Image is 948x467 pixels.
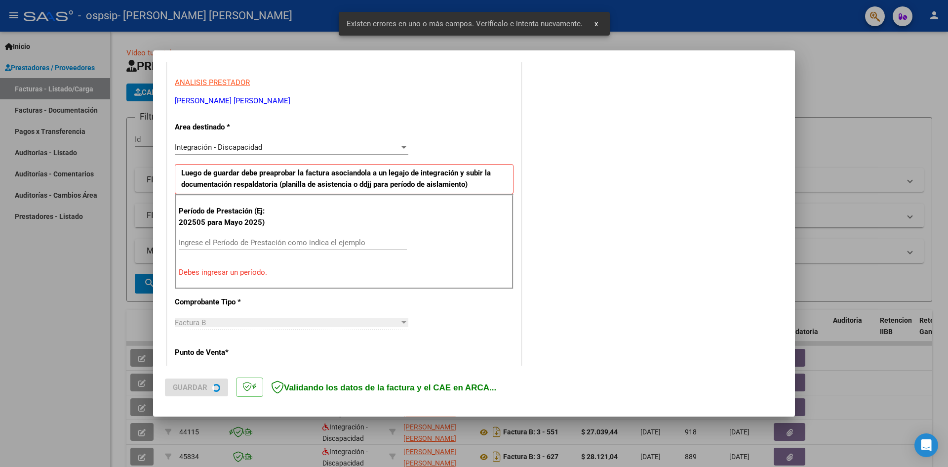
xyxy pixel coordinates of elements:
span: Guardar [173,383,207,392]
span: ANALISIS PRESTADOR [175,78,250,87]
button: Guardar [165,379,228,396]
p: Comprobante Tipo * [175,297,276,308]
p: Debes ingresar un período. [179,267,510,278]
button: x [587,15,606,33]
p: Area destinado * [175,122,276,133]
span: Integración - Discapacidad [175,143,262,152]
span: Validando los datos de la factura y el CAE en ARCA... [271,383,496,392]
p: Período de Prestación (Ej: 202505 para Mayo 2025) [179,206,278,228]
strong: Luego de guardar debe preaprobar la factura asociandola a un legajo de integración y subir la doc... [181,169,491,189]
span: Factura B [175,318,206,327]
span: Existen errores en uno o más campos. Verifícalo e intenta nuevamente. [347,19,583,29]
div: Open Intercom Messenger [914,433,938,457]
span: x [594,19,598,28]
p: Punto de Venta [175,347,276,358]
p: [PERSON_NAME] [PERSON_NAME] [175,95,513,107]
